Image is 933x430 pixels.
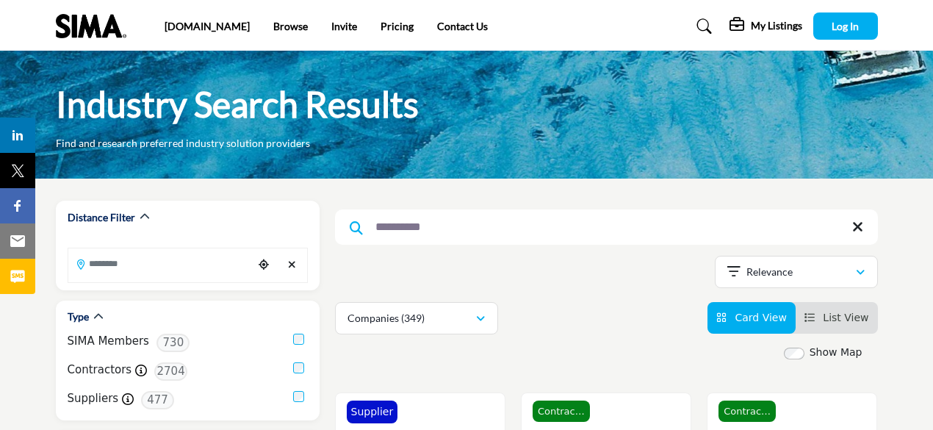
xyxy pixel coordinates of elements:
div: Clear search location [281,249,303,281]
div: My Listings [730,18,802,35]
span: 477 [141,391,174,409]
a: Browse [273,20,308,32]
label: Contractors [68,362,132,379]
h2: Type [68,309,89,324]
img: Site Logo [56,14,134,38]
li: Card View [707,302,796,334]
div: Choose your current location [253,249,274,281]
input: Contractors checkbox [293,362,304,373]
p: Relevance [746,265,793,279]
span: Contractor [533,401,590,423]
button: Companies (349) [335,302,498,334]
button: Relevance [715,256,878,288]
span: 2704 [154,362,187,381]
h1: Industry Search Results [56,82,419,127]
label: SIMA Members [68,333,149,350]
span: List View [823,312,868,323]
a: [DOMAIN_NAME] [165,20,250,32]
p: Supplier [351,404,394,420]
input: Search Keyword [335,209,878,245]
a: Pricing [381,20,414,32]
span: Card View [735,312,786,323]
span: Log In [832,20,859,32]
h5: My Listings [751,19,802,32]
input: Search Location [68,249,253,278]
input: SIMA Members checkbox [293,334,304,345]
li: List View [796,302,878,334]
span: 730 [156,334,190,352]
input: Suppliers checkbox [293,391,304,402]
a: View List [804,312,869,323]
label: Show Map [810,345,862,360]
h2: Distance Filter [68,210,135,225]
a: View Card [716,312,787,323]
a: Invite [331,20,357,32]
span: Contractor [718,401,776,423]
label: Suppliers [68,390,119,407]
button: Log In [813,12,878,40]
a: Contact Us [437,20,488,32]
p: Companies (349) [347,311,425,326]
p: Find and research preferred industry solution providers [56,136,310,151]
a: Search [682,15,721,38]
